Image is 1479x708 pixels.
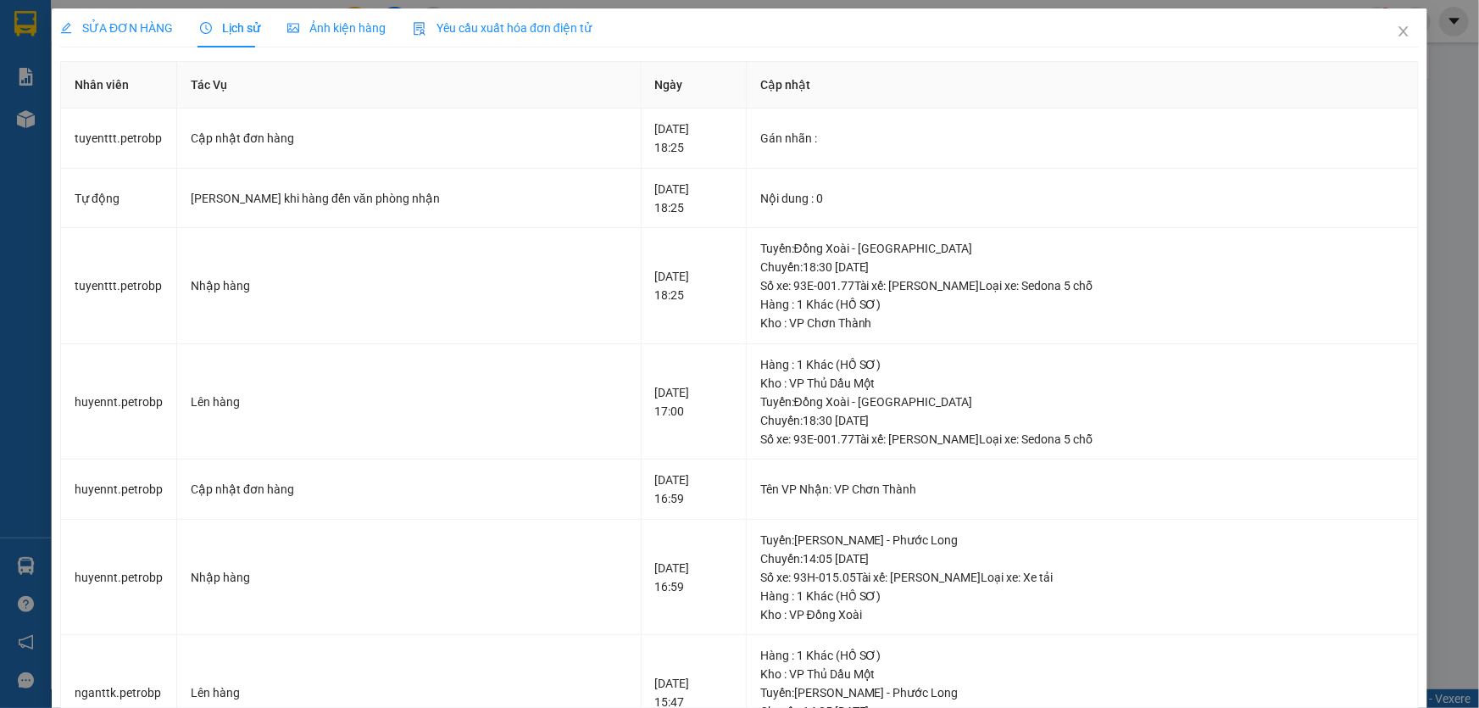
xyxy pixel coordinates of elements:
div: Nhập hàng [191,276,627,295]
div: Cập nhật đơn hàng [191,129,627,148]
div: Kho : VP Đồng Xoài [760,605,1404,624]
span: Ảnh kiện hàng [287,21,386,35]
th: Tác Vụ [177,62,642,109]
td: Tự động [61,169,177,229]
span: picture [287,22,299,34]
div: Hàng : 1 Khác (HỒ SƠ) [760,295,1404,314]
span: edit [60,22,72,34]
th: Ngày [642,62,747,109]
th: Cập nhật [747,62,1419,109]
span: clock-circle [200,22,212,34]
span: SỬA ĐƠN HÀNG [60,21,173,35]
div: Nhập hàng [191,568,627,587]
div: [DATE] 16:59 [655,471,732,508]
div: [DATE] 18:25 [655,267,732,304]
div: Kho : VP Thủ Dầu Một [760,665,1404,683]
div: [DATE] 16:59 [655,559,732,596]
img: icon [413,22,426,36]
span: Yêu cầu xuất hóa đơn điện tử [413,21,592,35]
div: Tên VP Nhận: VP Chơn Thành [760,480,1404,499]
td: tuyenttt.petrobp [61,228,177,344]
div: Kho : VP Thủ Dầu Một [760,374,1404,393]
div: Cập nhật đơn hàng [191,480,627,499]
div: [DATE] 17:00 [655,383,732,421]
div: [PERSON_NAME] khi hàng đến văn phòng nhận [191,189,627,208]
div: Tuyến : Đồng Xoài - [GEOGRAPHIC_DATA] Chuyến: 18:30 [DATE] Số xe: 93E-001.77 Tài xế: [PERSON_NAME... [760,239,1404,295]
div: Hàng : 1 Khác (HỒ SƠ) [760,646,1404,665]
div: Nội dung : 0 [760,189,1404,208]
span: close [1397,25,1410,38]
div: [DATE] 18:25 [655,180,732,217]
div: Gán nhãn : [760,129,1404,148]
div: Lên hàng [191,683,627,702]
td: tuyenttt.petrobp [61,109,177,169]
span: Lịch sử [200,21,260,35]
div: Hàng : 1 Khác (HỒ SƠ) [760,587,1404,605]
div: Kho : VP Chơn Thành [760,314,1404,332]
div: Tuyến : [PERSON_NAME] - Phước Long Chuyến: 14:05 [DATE] Số xe: 93H-015.05 Tài xế: [PERSON_NAME] ... [760,531,1404,587]
td: huyennt.petrobp [61,460,177,520]
td: huyennt.petrobp [61,520,177,636]
div: Tuyến : Đồng Xoài - [GEOGRAPHIC_DATA] Chuyến: 18:30 [DATE] Số xe: 93E-001.77 Tài xế: [PERSON_NAME... [760,393,1404,449]
div: Lên hàng [191,393,627,411]
div: [DATE] 18:25 [655,120,732,157]
button: Close [1380,8,1427,56]
div: Hàng : 1 Khác (HỒ SƠ) [760,355,1404,374]
td: huyennt.petrobp [61,344,177,460]
th: Nhân viên [61,62,177,109]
